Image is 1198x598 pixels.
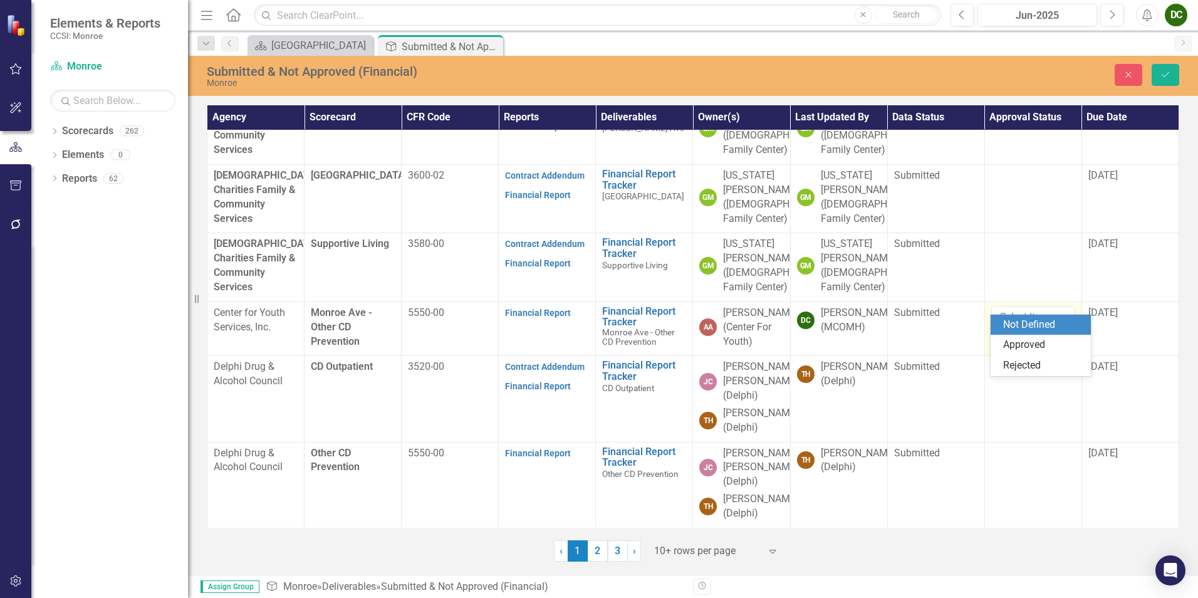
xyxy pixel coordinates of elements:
[588,540,608,562] a: 2
[50,60,175,74] a: Monroe
[893,9,920,19] span: Search
[1088,447,1118,459] span: [DATE]
[311,169,407,181] span: [GEOGRAPHIC_DATA]
[821,306,896,335] div: [PERSON_NAME] (MCOMH)
[201,580,259,593] span: Assign Group
[821,360,896,389] div: [PERSON_NAME] (Delphi)
[408,360,444,372] span: 3520-00
[699,412,717,429] div: TH
[602,169,686,191] a: Financial Report Tracker
[723,360,798,403] div: [PERSON_NAME] [PERSON_NAME] (Delphi)
[271,38,370,53] div: [GEOGRAPHIC_DATA]
[1088,238,1118,249] span: [DATE]
[797,312,815,329] div: DC
[311,307,372,347] span: Monroe Ave - Other CD Prevention
[120,126,144,137] div: 262
[602,383,654,393] span: CD Outpatient
[408,447,444,459] span: 5550-00
[381,580,548,592] div: Submitted & Not Approved (Financial)
[699,459,717,476] div: JC
[283,580,317,592] a: Monroe
[254,4,941,26] input: Search ClearPoint...
[723,406,798,435] div: [PERSON_NAME] (Delphi)
[602,469,679,479] span: Other CD Prevention
[1088,360,1118,372] span: [DATE]
[311,447,360,473] span: Other CD Prevention
[408,238,444,249] span: 3580-00
[50,90,175,112] input: Search Below...
[1165,4,1187,26] button: DC
[266,580,684,594] div: » »
[62,148,104,162] a: Elements
[633,545,636,557] span: ›
[505,308,571,318] a: Financial Report
[602,306,686,328] a: Financial Report Tracker
[214,238,318,293] strong: [DEMOGRAPHIC_DATA] Charities Family & Community Services
[602,191,684,201] span: [GEOGRAPHIC_DATA]
[894,307,940,318] span: Submitted
[6,13,29,36] img: ClearPoint Strategy
[214,360,298,389] p: Delphi Drug & Alcohol Council
[982,8,1093,23] div: Jun-2025
[207,65,752,78] div: Submitted & Not Approved (Financial)
[797,189,815,206] div: GM
[894,169,940,181] span: Submitted
[505,190,571,200] a: Financial Report
[797,451,815,469] div: TH
[408,169,444,181] span: 3600-02
[251,38,370,53] a: [GEOGRAPHIC_DATA]
[505,258,571,268] a: Financial Report
[1155,555,1185,585] div: Open Intercom Messenger
[699,257,717,275] div: GM
[1003,338,1083,352] div: Approved
[875,6,938,24] button: Search
[214,169,318,224] strong: [DEMOGRAPHIC_DATA] Charities Family & Community Services
[602,360,686,382] a: Financial Report Tracker
[723,237,830,294] div: [US_STATE][PERSON_NAME] ([DEMOGRAPHIC_DATA] Family Center)
[977,4,1097,26] button: Jun-2025
[505,170,585,181] a: Contract Addendum
[894,447,940,459] span: Submitted
[214,306,298,335] p: Center for Youth Services, Inc.
[894,238,940,249] span: Submitted
[699,318,717,336] div: AA
[723,492,798,521] div: [PERSON_NAME] (Delphi)
[311,238,389,249] span: Supportive Living
[402,39,500,55] div: Submitted & Not Approved (Financial)
[1003,359,1083,373] div: Rejected
[821,237,927,294] div: [US_STATE][PERSON_NAME] ([DEMOGRAPHIC_DATA] Family Center)
[608,540,628,562] a: 3
[797,257,815,275] div: GM
[723,446,798,490] div: [PERSON_NAME] [PERSON_NAME] (Delphi)
[1088,307,1118,318] span: [DATE]
[311,360,373,372] span: CD Outpatient
[821,169,927,226] div: [US_STATE][PERSON_NAME] ([DEMOGRAPHIC_DATA] Family Center)
[568,540,588,562] span: 1
[699,373,717,391] div: JC
[103,173,123,184] div: 62
[699,498,717,515] div: TH
[50,16,160,31] span: Elements & Reports
[50,31,160,41] small: CCSI: Monroe
[602,446,686,468] a: Financial Report Tracker
[821,446,896,475] div: [PERSON_NAME] (Delphi)
[602,327,675,347] span: Monroe Ave - Other CD Prevention
[560,545,563,557] span: ‹
[408,307,444,318] span: 5550-00
[699,189,717,206] div: GM
[207,78,752,88] div: Monroe
[214,446,298,475] p: Delphi Drug & Alcohol Council
[505,362,585,372] a: Contract Addendum
[62,124,113,139] a: Scorecards
[505,239,585,249] a: Contract Addendum
[602,260,668,270] span: Supportive Living
[505,122,571,132] a: Financial Report
[723,306,798,349] div: [PERSON_NAME] (Center For Youth)
[894,360,940,372] span: Submitted
[110,150,130,160] div: 0
[505,448,571,458] a: Financial Report
[1003,318,1083,332] div: Not Defined
[797,365,815,383] div: TH
[322,580,376,592] a: Deliverables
